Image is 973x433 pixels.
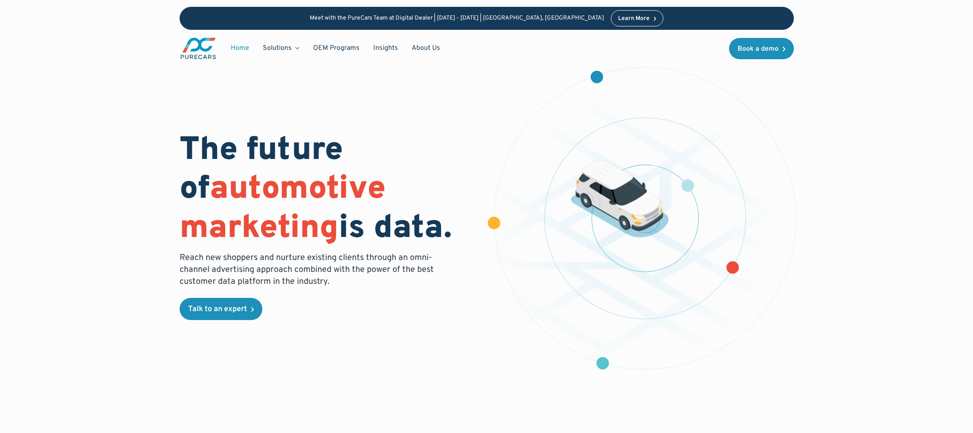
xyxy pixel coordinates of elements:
[180,132,476,248] h1: The future of is data.
[256,40,306,56] div: Solutions
[611,10,664,26] a: Learn More
[180,169,386,249] span: automotive marketing
[263,43,292,53] div: Solutions
[738,46,778,52] div: Book a demo
[618,16,650,22] div: Learn More
[180,252,439,288] p: Reach new shoppers and nurture existing clients through an omni-channel advertising approach comb...
[366,40,405,56] a: Insights
[310,15,604,22] p: Meet with the PureCars Team at Digital Dealer | [DATE] - [DATE] | [GEOGRAPHIC_DATA], [GEOGRAPHIC_...
[188,306,247,313] div: Talk to an expert
[180,37,217,60] img: purecars logo
[729,38,794,59] a: Book a demo
[180,37,217,60] a: main
[180,298,262,320] a: Talk to an expert
[405,40,447,56] a: About Us
[571,160,669,238] img: illustration of a vehicle
[306,40,366,56] a: OEM Programs
[224,40,256,56] a: Home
